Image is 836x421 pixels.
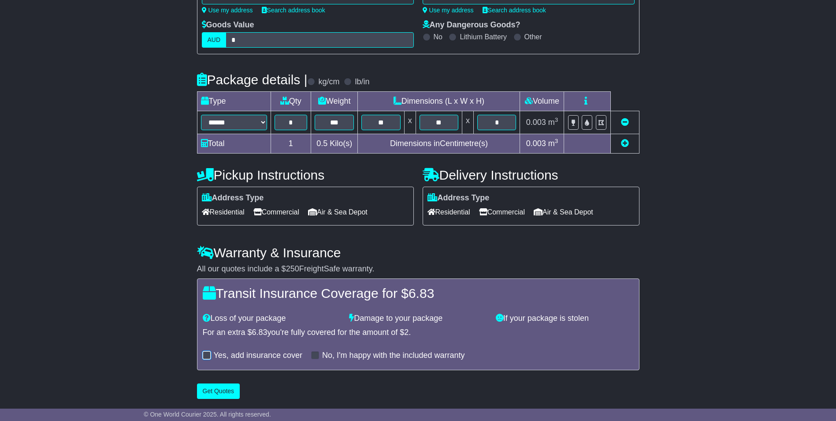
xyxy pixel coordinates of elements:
sup: 3 [555,117,558,123]
a: Search address book [483,7,546,14]
label: Any Dangerous Goods? [423,20,520,30]
div: All our quotes include a $ FreightSafe warranty. [197,264,639,274]
td: Qty [271,92,311,111]
td: x [462,111,474,134]
td: 1 [271,134,311,154]
button: Get Quotes [197,383,240,399]
a: Remove this item [621,118,629,127]
span: 0.5 [316,139,327,148]
td: Volume [520,92,564,111]
span: 0.003 [526,118,546,127]
a: Add new item [621,139,629,148]
span: 6.83 [409,286,434,301]
td: Weight [311,92,358,111]
label: No, I'm happy with the included warranty [322,351,465,361]
div: For an extra $ you're fully covered for the amount of $ . [203,328,634,338]
a: Use my address [423,7,474,14]
label: Other [524,33,542,41]
span: m [548,139,558,148]
span: Residential [202,205,245,219]
td: Dimensions (L x W x H) [358,92,520,111]
a: Search address book [262,7,325,14]
div: Damage to your package [345,314,491,323]
span: m [548,118,558,127]
span: Residential [427,205,470,219]
h4: Pickup Instructions [197,168,414,182]
h4: Transit Insurance Coverage for $ [203,286,634,301]
div: Loss of your package [198,314,345,323]
span: Commercial [479,205,525,219]
h4: Package details | [197,72,308,87]
span: Air & Sea Depot [534,205,593,219]
span: 2 [404,328,409,337]
label: lb/in [355,77,369,87]
label: Yes, add insurance cover [214,351,302,361]
td: Total [197,134,271,154]
div: If your package is stolen [491,314,638,323]
h4: Delivery Instructions [423,168,639,182]
a: Use my address [202,7,253,14]
label: Goods Value [202,20,254,30]
td: Dimensions in Centimetre(s) [358,134,520,154]
label: Address Type [202,193,264,203]
td: Type [197,92,271,111]
label: Lithium Battery [460,33,507,41]
span: 6.83 [252,328,268,337]
label: No [434,33,442,41]
td: x [404,111,416,134]
sup: 3 [555,138,558,144]
label: Address Type [427,193,490,203]
span: © One World Courier 2025. All rights reserved. [144,411,271,418]
h4: Warranty & Insurance [197,245,639,260]
label: AUD [202,32,227,48]
td: Kilo(s) [311,134,358,154]
span: 250 [286,264,299,273]
span: Air & Sea Depot [308,205,368,219]
span: 0.003 [526,139,546,148]
span: Commercial [253,205,299,219]
label: kg/cm [318,77,339,87]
